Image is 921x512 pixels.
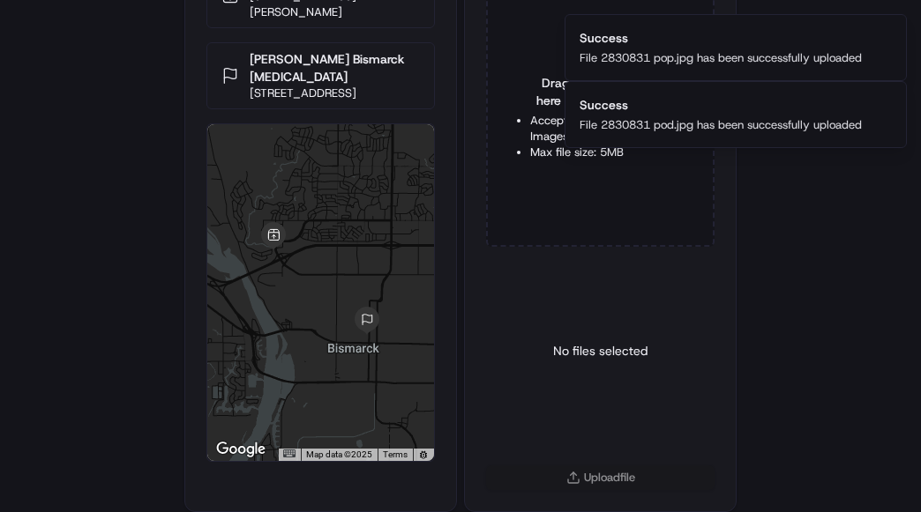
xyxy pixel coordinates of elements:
[580,50,862,66] div: File 2830831 pop.jpg has been successfully uploaded
[530,145,670,160] li: Max file size: 5MB
[250,85,420,101] p: [STREET_ADDRESS]
[212,438,270,461] a: Open this area in Google Maps (opens a new window)
[530,113,670,145] li: Accepted formats: Images, PDF
[580,117,862,133] div: File 2830831 pod.jpg has been successfully uploaded
[212,438,270,461] img: Google
[580,96,862,114] div: Success
[306,449,372,459] span: Map data ©2025
[553,342,648,360] p: No files selected
[383,449,408,459] a: Terms (opens in new tab)
[283,449,296,457] button: Keyboard shortcuts
[580,29,862,47] div: Success
[418,449,429,460] a: Report errors in the road map or imagery to Google
[250,50,420,85] p: [PERSON_NAME] Bismarck [MEDICAL_DATA]
[530,74,670,109] span: Drag & drop your file here or click to browse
